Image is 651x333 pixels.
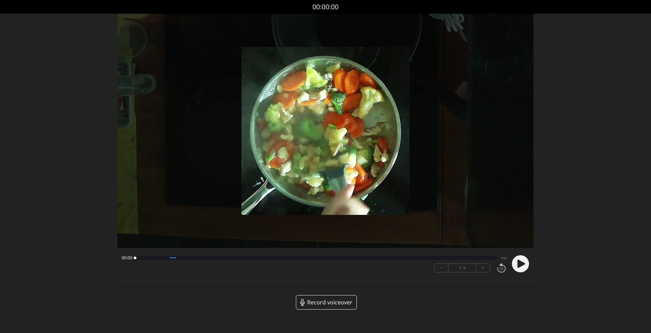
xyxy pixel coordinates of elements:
span: --:-- [501,255,507,261]
span: 00:00 [122,255,132,261]
a: Record voiceover [296,295,357,310]
img: Poster Image [241,47,410,215]
button: + [476,264,490,272]
div: 1 × [448,264,476,272]
button: − [434,264,448,272]
a: 00:00:00 [312,2,339,12]
span: Record voiceover [307,298,352,306]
